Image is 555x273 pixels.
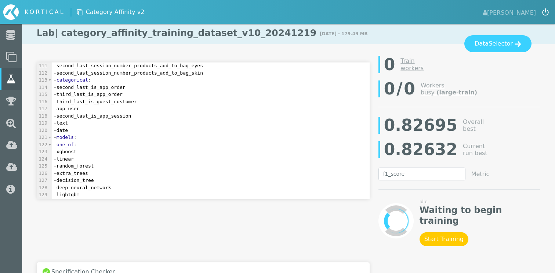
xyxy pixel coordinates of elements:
span: - [54,156,57,162]
div: Metric [471,170,490,177]
span: random_forest [54,163,94,169]
div: 121 [37,134,48,141]
div: Home [3,4,71,20]
span: - [54,63,57,68]
a: KORTICAL [3,4,71,20]
button: Start Training [420,232,468,246]
span: (large-train) [436,89,477,96]
a: Train workers [400,57,424,71]
span: third_last_is_app_order [54,91,123,97]
strong: Waiting to begin training [420,205,540,226]
span: linear [54,156,74,162]
span: one_of [57,142,74,147]
div: 113 [37,76,48,84]
span: / [396,77,402,101]
div: 112 [37,69,48,77]
div: 124 [37,155,48,163]
button: DataSelector [464,35,532,52]
a: Workersbusy (large-train) [421,82,477,96]
span: - [54,85,57,90]
span: - [54,70,57,76]
span: : [88,77,91,83]
span: - [54,113,57,119]
span: second_last_session_number_products_add_to_bag_skin [54,70,203,76]
span: Selector [489,39,513,48]
span: - [54,99,57,104]
div: Overall best [463,118,492,132]
div: 114 [37,84,48,91]
div: 125 [37,162,48,170]
span: - [54,163,57,169]
span: [PERSON_NAME] [483,7,536,17]
span: deep_neural_network [54,185,111,190]
div: 117 [37,105,48,112]
span: - [54,120,57,126]
div: 0 [384,52,395,77]
span: lightgbm [54,192,80,197]
div: 127 [37,177,48,184]
span: - [54,170,57,176]
div: 0.82695 [384,113,457,137]
span: - [54,149,57,154]
span: second_last_session_number_products_add_to_bag_eyes [54,63,203,68]
div: 115 [37,91,48,98]
span: xgboost [54,149,77,154]
span: - [54,142,57,147]
img: icon-kortical.svg [3,4,19,20]
span: app_user [54,106,80,111]
div: KORTICAL [25,8,65,17]
span: : [74,134,77,140]
span: text [54,120,68,126]
span: categorical [57,77,88,83]
div: 0.82632 [384,137,457,162]
span: : [74,142,77,147]
span: - [54,192,57,197]
div: 118 [37,112,48,120]
span: 0 [404,77,415,101]
span: second_last_is_app_session [54,113,131,119]
div: Current run best [463,143,492,157]
img: icon-logout.svg [542,8,549,16]
span: 0 [384,77,395,101]
span: models [57,134,74,140]
span: - [54,185,57,190]
span: - [54,77,57,83]
span: - [54,106,57,111]
div: 111 [37,62,48,69]
div: 116 [37,98,48,105]
span: - [54,91,57,97]
div: 123 [37,148,48,155]
span: second_last_is_app_order [54,85,126,90]
div: 120 [37,127,48,134]
div: 129 [37,191,48,198]
img: icon-arrow--light.svg [515,41,521,47]
div: 128 [37,184,48,191]
div: 126 [37,170,48,177]
div: 119 [37,119,48,127]
span: third_last_is_guest_customer [54,99,137,104]
div: 122 [37,141,48,148]
h1: Lab [22,22,555,44]
span: - [54,127,57,133]
span: - [54,134,57,140]
span: - [54,177,57,183]
span: extra_trees [54,170,88,176]
div: Idle [420,198,540,205]
span: decision_tree [54,177,94,183]
span: date [54,127,68,133]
